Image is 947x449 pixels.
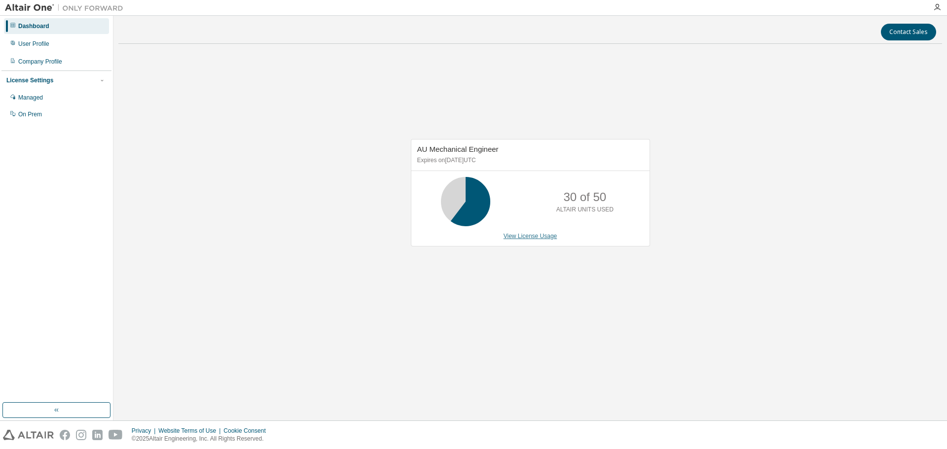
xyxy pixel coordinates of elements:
[881,24,936,40] button: Contact Sales
[556,206,614,214] p: ALTAIR UNITS USED
[18,110,42,118] div: On Prem
[18,58,62,66] div: Company Profile
[223,427,271,435] div: Cookie Consent
[18,94,43,102] div: Managed
[132,435,272,443] p: © 2025 Altair Engineering, Inc. All Rights Reserved.
[417,145,499,153] span: AU Mechanical Engineer
[92,430,103,440] img: linkedin.svg
[5,3,128,13] img: Altair One
[6,76,53,84] div: License Settings
[563,189,606,206] p: 30 of 50
[76,430,86,440] img: instagram.svg
[417,156,641,165] p: Expires on [DATE] UTC
[60,430,70,440] img: facebook.svg
[132,427,158,435] div: Privacy
[3,430,54,440] img: altair_logo.svg
[158,427,223,435] div: Website Terms of Use
[18,40,49,48] div: User Profile
[18,22,49,30] div: Dashboard
[109,430,123,440] img: youtube.svg
[504,233,557,240] a: View License Usage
